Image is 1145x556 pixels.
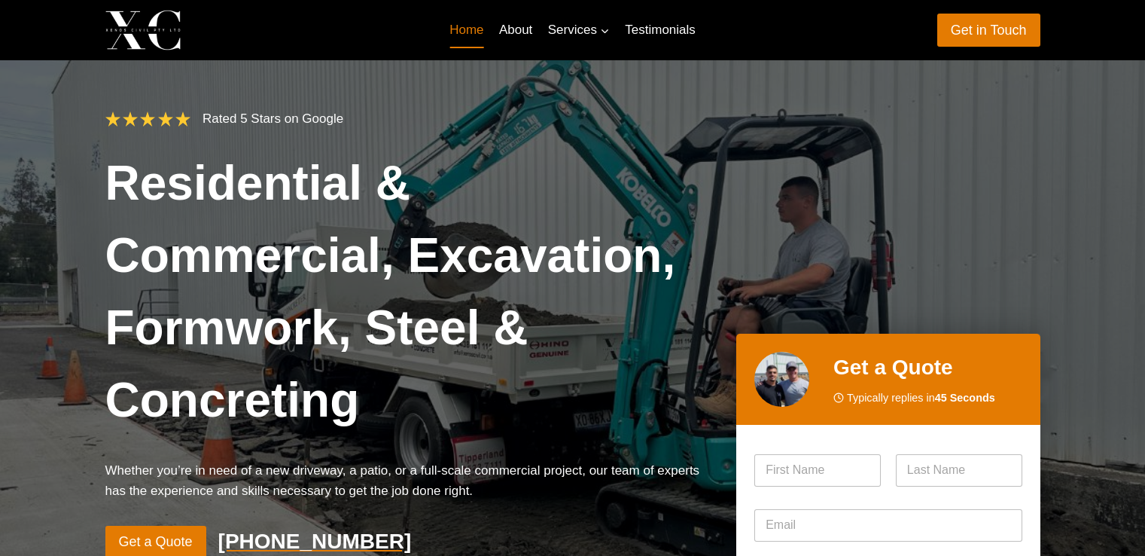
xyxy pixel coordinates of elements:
[937,14,1040,46] a: Get in Touch
[105,460,713,501] p: Whether you’re in need of a new driveway, a patio, or a full-scale commercial project, our team o...
[105,10,181,50] img: Xenos Civil
[105,147,713,436] h1: Residential & Commercial, Excavation, Formwork, Steel & Concreting
[833,352,1022,383] h2: Get a Quote
[492,12,541,48] a: About
[847,390,995,407] span: Typically replies in
[896,454,1022,487] input: Last Name
[119,531,193,553] span: Get a Quote
[442,12,703,48] nav: Primary Navigation
[754,454,881,487] input: First Name
[617,12,703,48] a: Testimonials
[193,18,299,41] p: Xenos Civil
[548,20,610,40] span: Services
[442,12,492,48] a: Home
[754,509,1022,542] input: Email
[541,12,618,48] a: Services
[203,108,343,129] p: Rated 5 Stars on Google
[935,392,995,404] strong: 45 Seconds
[105,10,299,50] a: Xenos Civil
